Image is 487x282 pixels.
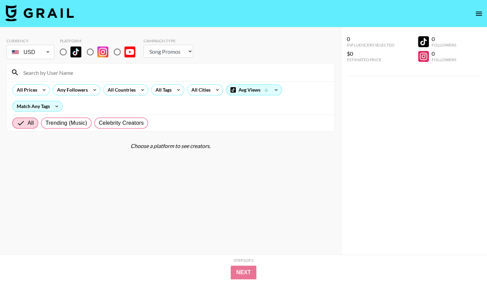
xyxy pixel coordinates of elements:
button: Next [231,266,256,279]
div: Followers [432,57,456,62]
div: Platform [60,38,141,43]
span: Trending (Music) [45,119,87,127]
div: Estimated Price [347,57,394,62]
div: Match Any Tags [13,101,62,111]
div: Campaign Type [144,38,193,43]
div: Step 1 of 2 [234,258,254,263]
div: 0 [347,36,394,42]
div: Influencers Selected [347,42,394,48]
div: Choose a platform to see creators. [6,143,335,149]
div: All Tags [151,85,173,95]
span: All [28,119,34,127]
iframe: Drift Widget Chat Controller [453,248,479,274]
div: 0 [432,50,456,57]
img: TikTok [70,46,81,57]
span: Celebrity Creators [99,119,144,127]
div: Currency [6,38,54,43]
div: All Countries [104,85,137,95]
input: Search by User Name [19,67,330,78]
img: YouTube [124,46,135,57]
div: USD [8,46,53,58]
div: Followers [432,42,456,48]
div: 0 [432,36,456,42]
button: open drawer [472,7,486,21]
div: All Cities [187,85,212,95]
img: Grail Talent [5,5,74,21]
img: Instagram [97,46,108,57]
div: All Prices [13,85,39,95]
div: Avg Views [226,85,282,95]
div: $0 [347,50,394,57]
div: Any Followers [53,85,89,95]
